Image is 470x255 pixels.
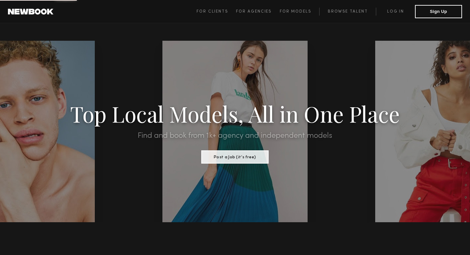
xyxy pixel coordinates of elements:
[280,10,311,14] span: For Models
[197,8,236,16] a: For Clients
[415,5,462,18] button: Sign Up
[35,132,435,140] h2: Find and book from 1k+ agency and independent models
[201,150,268,164] button: Post a Job (it’s free)
[376,8,415,16] a: Log in
[236,10,271,14] span: For Agencies
[35,103,435,124] h1: Top Local Models, All in One Place
[280,8,320,16] a: For Models
[319,8,376,16] a: Browse Talent
[197,10,228,14] span: For Clients
[201,153,268,160] a: Post a Job (it’s free)
[236,8,279,16] a: For Agencies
